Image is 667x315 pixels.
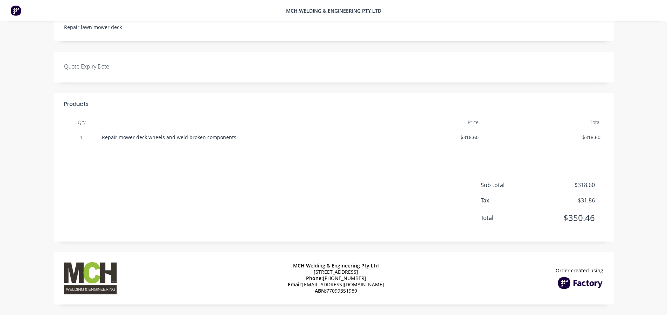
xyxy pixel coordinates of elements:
span: $31.86 [543,196,595,205]
span: Order created using [556,267,603,274]
span: $318.60 [543,181,595,189]
div: Repair lawn mower deck [64,23,603,31]
span: Repair mower deck wheels and weld broken components [102,134,236,141]
span: MCH Welding & Engineering Pty Ltd [293,262,379,269]
div: Products [64,100,89,108]
span: ABN: [315,287,326,294]
div: Qty [64,115,99,129]
a: [EMAIL_ADDRESS][DOMAIN_NAME] [302,281,384,288]
span: [STREET_ADDRESS] [314,269,358,275]
div: Price [360,115,482,129]
span: Tax [481,196,543,205]
span: $318.60 [363,134,479,141]
div: Total [481,115,603,129]
span: 1 [67,134,96,141]
span: Total [481,214,543,222]
img: Factory [11,5,21,16]
span: Phone: [306,275,323,281]
span: $350.46 [543,212,595,224]
img: Factory Logo [558,277,603,289]
span: Email: [288,281,302,288]
span: $318.60 [484,134,600,141]
label: Quote Expiry Date [64,62,152,71]
a: MCH Welding & Engineering Pty Ltd [286,7,381,14]
span: Sub total [481,181,543,189]
span: [PHONE_NUMBER] [306,275,366,281]
img: Company Logo [64,258,117,299]
span: 77099351989 [315,288,357,294]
